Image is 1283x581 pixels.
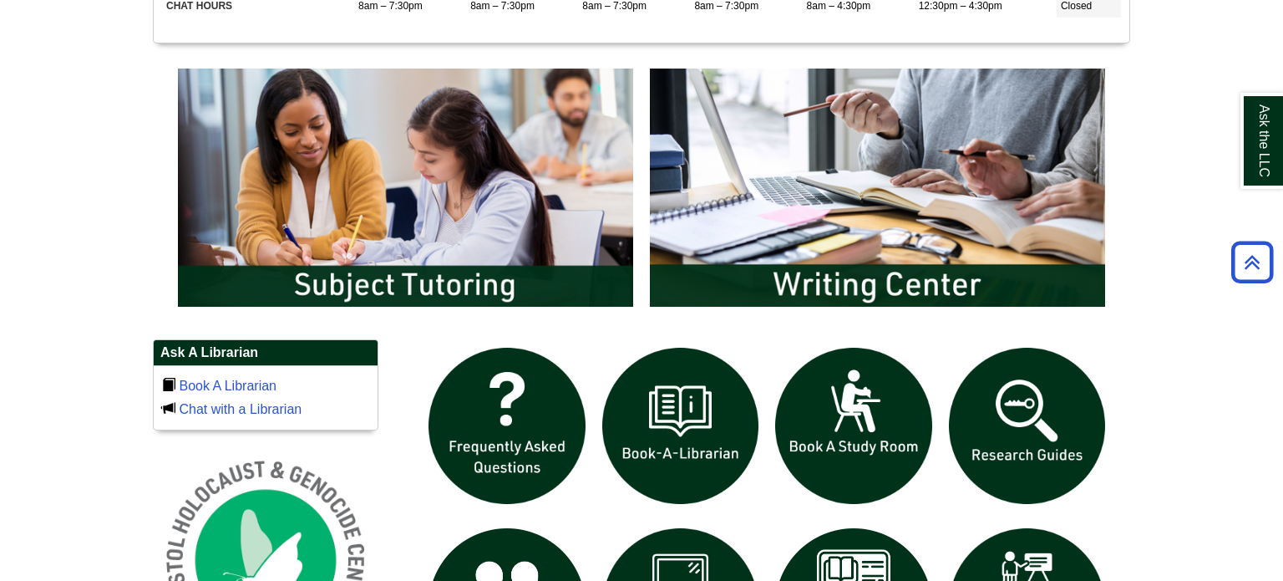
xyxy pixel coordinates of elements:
[179,402,302,416] a: Chat with a Librarian
[1225,251,1279,273] a: Back to Top
[170,60,641,314] img: Subject Tutoring Information
[641,60,1113,314] img: Writing Center Information
[154,340,378,366] h2: Ask A Librarian
[941,339,1114,513] img: Research Guides icon links to research guides web page
[594,339,768,513] img: Book a Librarian icon links to book a librarian web page
[170,60,1113,322] div: slideshow
[767,339,941,513] img: book a study room icon links to book a study room web page
[420,339,594,513] img: frequently asked questions
[179,379,276,393] a: Book A Librarian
